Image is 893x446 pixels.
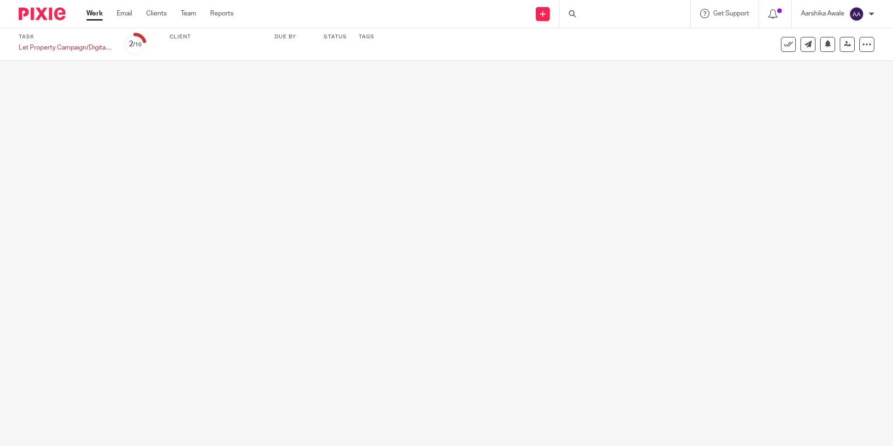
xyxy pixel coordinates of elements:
[275,33,312,41] label: Due by
[181,9,196,18] a: Team
[146,9,167,18] a: Clients
[324,33,347,41] label: Status
[129,39,142,50] div: 2
[801,9,844,18] p: Aarshika Awale
[19,7,65,20] img: Pixie
[19,43,112,52] div: Let Property Campaign/Digital Tax Disclosure
[210,9,234,18] a: Reports
[170,33,263,41] label: Client
[133,42,142,47] small: /10
[117,9,132,18] a: Email
[359,33,375,41] label: Tags
[713,10,749,17] span: Get Support
[86,9,103,18] a: Work
[849,7,864,22] img: svg%3E
[19,33,112,41] label: Task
